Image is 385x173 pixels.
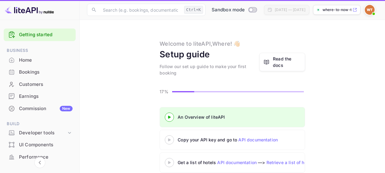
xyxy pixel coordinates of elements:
div: Welcome to liteAPI, Where ! 👋🏻 [160,40,240,48]
div: Ctrl+K [184,6,203,14]
div: Switch to Production mode [209,6,259,13]
a: UI Components [4,139,76,150]
a: Home [4,54,76,66]
a: Bookings [4,66,76,78]
div: Getting started [4,29,76,41]
input: Search (e.g. bookings, documentation) [99,4,182,16]
img: Where to Now Travel [365,5,375,15]
div: New [60,106,73,111]
div: [DATE] — [DATE] [275,7,305,13]
a: Read the docs [259,53,305,71]
a: Getting started [19,31,73,38]
div: Earnings [19,93,73,100]
span: Build [4,121,76,127]
span: Sandbox mode [212,6,245,13]
div: Follow our set up guide to make your first booking [160,63,259,76]
p: where-to-now-travel-f0... [323,7,351,13]
div: Setup guide [160,48,210,61]
a: Earnings [4,90,76,102]
a: Performance [4,151,76,163]
div: Performance [19,154,73,161]
div: UI Components [4,139,76,151]
a: Retrieve a list of hotels [266,160,315,165]
div: CommissionNew [4,103,76,115]
div: Copy your API key and go to [178,136,331,143]
img: LiteAPI logo [5,5,54,15]
span: Business [4,47,76,54]
a: API documentation [238,137,278,142]
div: Home [19,57,73,64]
a: Customers [4,79,76,90]
a: API documentation [217,160,257,165]
div: Customers [19,81,73,88]
div: Developer tools [4,128,76,138]
div: Developer tools [19,129,66,136]
a: CommissionNew [4,103,76,114]
div: An Overview of liteAPI [178,114,331,120]
div: Bookings [19,69,73,76]
p: 17% [160,88,170,95]
button: Collapse navigation [34,157,45,168]
div: Get a list of hotels —> [178,159,331,166]
div: Commission [19,105,73,112]
a: Read the docs [273,56,301,68]
div: UI Components [19,141,73,148]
